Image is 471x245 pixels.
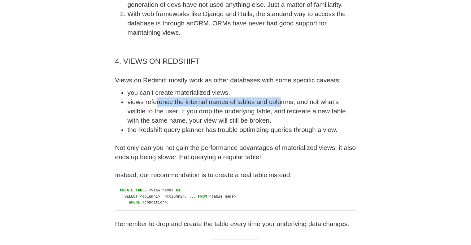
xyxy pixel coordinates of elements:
[115,56,356,67] h2: 4. Views on Redshift
[440,214,464,238] iframe: Drift Widget Chat Controller
[124,195,138,199] span: SELECT
[164,195,167,199] span: <
[142,200,144,205] span: <
[127,88,356,97] li: you can’t create materialized views.
[167,195,182,199] span: column2
[182,195,185,199] span: >
[136,188,147,193] span: TABLE
[189,195,196,199] span: ...
[142,195,158,199] span: column1
[176,188,180,193] span: as
[171,188,173,193] span: >
[115,143,356,162] p: Not only can you not gain the performance advantages of materialized views, it also ends up being...
[120,188,133,193] span: CREATE
[127,97,356,125] li: views reference the internal names of tables and columns, and not what’s visible to the user. If ...
[115,219,356,229] p: Remember to drop and create the table every time your underlying data changes.
[140,195,142,199] span: <
[129,200,140,205] span: WHERE
[194,20,209,27] span: ORM
[115,76,356,85] p: Views on Redshift mostly work as other databases with some specific caveats:
[164,200,167,205] span: >
[158,195,160,199] span: >
[234,195,236,199] span: >
[185,195,187,199] span: ,
[145,200,165,205] span: condition
[115,170,356,180] p: Instead, our recommendation is to create a real table instead:
[127,9,356,37] li: With web frameworks like Django and Rails, the standard way to access the database is through an ...
[160,195,162,199] span: ,
[149,188,151,193] span: <
[209,195,211,199] span: <
[198,195,207,199] span: FROM
[151,188,171,193] span: view_name
[127,125,356,134] li: the Redshift query planner has trouble optimizing queries through a view.
[212,195,234,199] span: table_name
[167,200,169,205] span: ;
